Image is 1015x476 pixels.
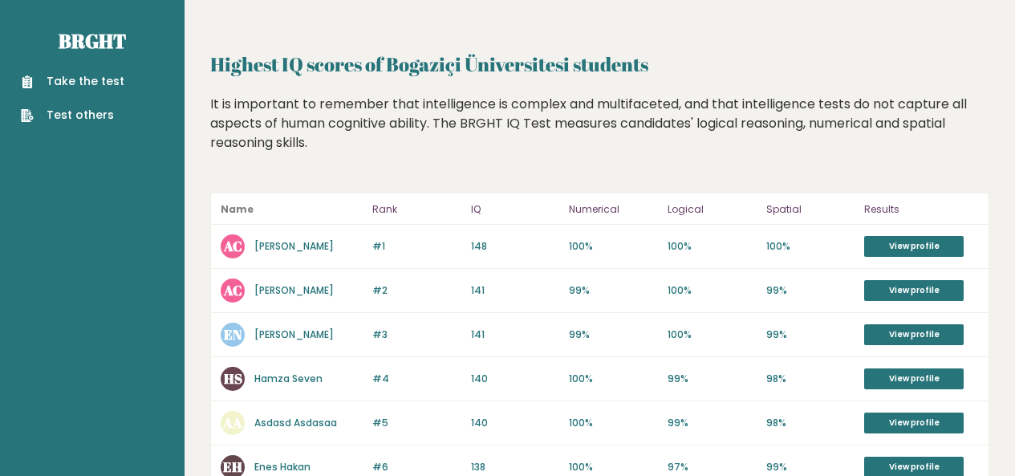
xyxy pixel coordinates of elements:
[372,328,461,342] p: #3
[210,95,989,177] div: It is important to remember that intelligence is complex and multifaceted, and that intelligence ...
[254,283,334,297] a: [PERSON_NAME]
[668,328,757,342] p: 100%
[223,281,242,299] text: AC
[471,239,560,254] p: 148
[864,324,964,345] a: View profile
[569,283,658,298] p: 99%
[668,239,757,254] p: 100%
[668,200,757,219] p: Logical
[864,413,964,433] a: View profile
[569,460,658,474] p: 100%
[864,236,964,257] a: View profile
[372,283,461,298] p: #2
[221,202,254,216] b: Name
[569,200,658,219] p: Numerical
[254,239,334,253] a: [PERSON_NAME]
[471,328,560,342] p: 141
[21,73,124,90] a: Take the test
[471,283,560,298] p: 141
[766,416,855,430] p: 98%
[471,372,560,386] p: 140
[864,200,979,219] p: Results
[471,416,560,430] p: 140
[569,416,658,430] p: 100%
[254,416,337,429] a: Asdasd Asdasaa
[254,372,323,385] a: Hamza Seven
[21,107,124,124] a: Test others
[766,283,855,298] p: 99%
[569,239,658,254] p: 100%
[864,280,964,301] a: View profile
[668,416,757,430] p: 99%
[372,416,461,430] p: #5
[668,460,757,474] p: 97%
[766,460,855,474] p: 99%
[210,50,989,79] h2: Highest IQ scores of Bogaziçi Üniversitesi students
[668,283,757,298] p: 100%
[471,200,560,219] p: IQ
[254,460,311,474] a: Enes Hakan
[668,372,757,386] p: 99%
[222,413,242,432] text: AA
[766,372,855,386] p: 98%
[569,372,658,386] p: 100%
[766,328,855,342] p: 99%
[223,458,242,476] text: EH
[59,28,126,54] a: Brght
[471,460,560,474] p: 138
[254,328,334,341] a: [PERSON_NAME]
[223,237,242,255] text: AC
[224,325,242,344] text: EN
[224,369,242,388] text: HS
[372,200,461,219] p: Rank
[372,460,461,474] p: #6
[569,328,658,342] p: 99%
[372,372,461,386] p: #4
[766,200,855,219] p: Spatial
[766,239,855,254] p: 100%
[372,239,461,254] p: #1
[864,368,964,389] a: View profile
